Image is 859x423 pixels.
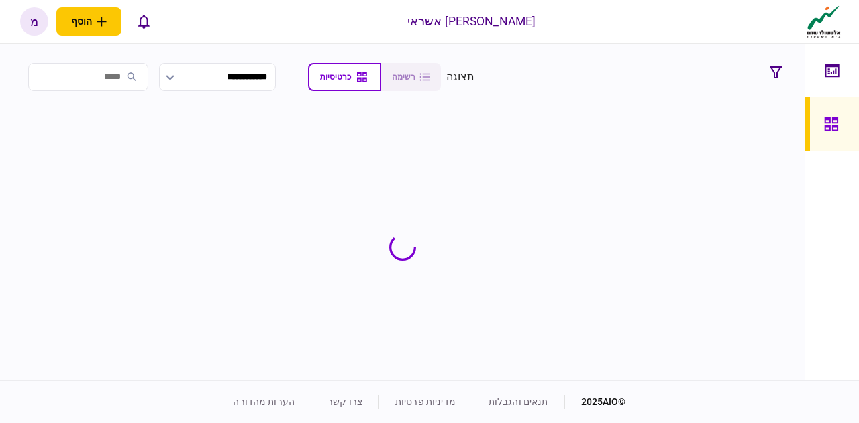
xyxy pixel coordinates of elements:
button: מ [20,7,48,36]
button: רשימה [381,63,441,91]
div: [PERSON_NAME] אשראי [407,13,536,30]
a: הערות מהדורה [233,396,295,407]
img: client company logo [804,5,844,38]
span: רשימה [392,72,415,82]
button: פתח תפריט להוספת לקוח [56,7,121,36]
a: מדיניות פרטיות [395,396,456,407]
a: צרו קשר [327,396,362,407]
div: תצוגה [446,69,475,85]
button: פתח רשימת התראות [130,7,158,36]
span: כרטיסיות [320,72,351,82]
div: © 2025 AIO [564,395,626,409]
a: תנאים והגבלות [489,396,548,407]
button: כרטיסיות [308,63,381,91]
